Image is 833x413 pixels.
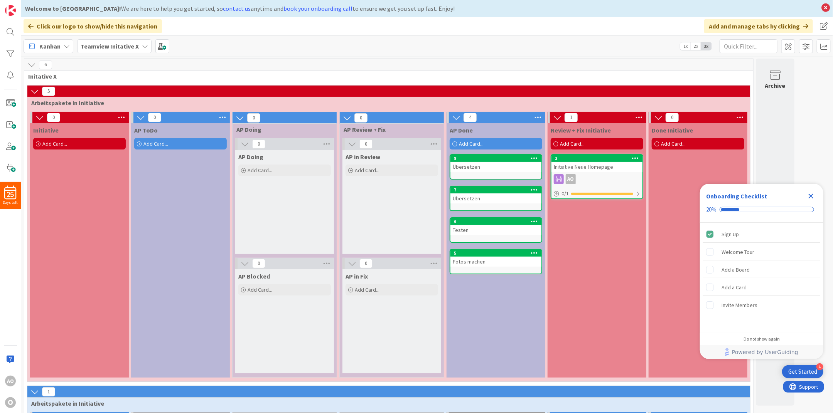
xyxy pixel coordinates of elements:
[24,19,162,33] div: Click our logo to show/hide this navigation
[816,363,823,370] div: 4
[459,140,484,147] span: Add Card...
[565,113,578,122] span: 1
[450,249,542,274] a: 5Fotos machen
[706,206,817,213] div: Checklist progress: 20%
[703,279,820,296] div: Add a Card is incomplete.
[33,126,59,134] span: Initiative
[732,348,798,357] span: Powered by UserGuiding
[223,5,251,12] a: contact us
[551,126,611,134] span: Review + Fix Initiative
[706,191,767,201] div: Onboarding Checklist
[359,259,373,268] span: 0
[31,99,740,107] span: Arbeitspakete in Initiative
[355,167,379,174] span: Add Card...
[81,42,139,50] b: Teamview Initative X
[354,113,368,123] span: 0
[551,154,643,199] a: 3Initiative Neue HomepageAO0/1
[7,192,14,197] span: 25
[782,365,823,378] div: Open Get Started checklist, remaining modules: 4
[238,272,270,280] span: AP Blocked
[666,113,679,122] span: 0
[450,155,541,162] div: 8
[551,189,642,198] div: 0/1
[450,225,541,235] div: Testen
[551,174,642,184] div: AO
[450,186,542,211] a: 7Übersetzen
[551,155,642,162] div: 3
[47,113,60,122] span: 0
[283,5,352,12] a: book your onboarding call
[248,167,272,174] span: Add Card...
[805,190,817,202] div: Close Checklist
[355,286,379,293] span: Add Card...
[704,19,813,33] div: Add and manage tabs by clicking
[450,155,541,172] div: 8Übersetzen
[680,42,691,50] span: 1x
[252,259,265,268] span: 0
[454,156,541,161] div: 8
[464,113,477,122] span: 4
[238,153,263,161] span: AP Doing
[42,387,55,396] span: 1
[346,153,380,161] span: AP in Review
[566,174,576,184] div: AO
[450,186,541,203] div: 7Übersetzen
[454,219,541,224] div: 6
[551,162,642,172] div: Initiative Neue Homepage
[560,140,585,147] span: Add Card...
[39,42,61,51] span: Kanban
[450,218,541,225] div: 6
[236,126,327,133] span: AP Doing
[703,226,820,243] div: Sign Up is complete.
[143,140,168,147] span: Add Card...
[703,261,820,278] div: Add a Board is incomplete.
[722,247,754,257] div: Welcome Tour
[450,218,541,235] div: 6Testen
[31,400,740,407] span: Arbeitspakete in Initiative
[247,113,260,123] span: 0
[248,286,272,293] span: Add Card...
[722,265,750,274] div: Add a Board
[450,154,542,180] a: 8Übersetzen
[700,345,823,359] div: Footer
[450,250,541,257] div: 5
[652,126,693,134] span: Done Initiative
[148,113,161,122] span: 0
[562,190,569,198] span: 0 / 1
[450,217,542,243] a: 6Testen
[42,140,67,147] span: Add Card...
[450,250,541,267] div: 5Fotos machen
[252,139,265,149] span: 0
[25,4,818,13] div: We are here to help you get started, so anytime and to ensure we get you set up fast. Enjoy!
[706,206,717,213] div: 20%
[661,140,686,147] span: Add Card...
[346,272,368,280] span: AP in Fix
[691,42,701,50] span: 2x
[555,156,642,161] div: 3
[454,250,541,256] div: 5
[359,139,373,149] span: 0
[450,257,541,267] div: Fotos machen
[454,187,541,193] div: 7
[722,301,757,310] div: Invite Members
[450,162,541,172] div: Übersetzen
[700,184,823,359] div: Checklist Container
[344,126,434,133] span: AP Review + Fix
[5,376,16,386] div: AO
[39,60,52,69] span: 6
[450,126,473,134] span: AP Done
[450,193,541,203] div: Übersetzen
[765,81,786,90] div: Archive
[722,283,747,292] div: Add a Card
[703,243,820,260] div: Welcome Tour is incomplete.
[788,368,817,376] div: Get Started
[42,87,55,96] span: 5
[704,345,820,359] a: Powered by UserGuiding
[450,186,541,193] div: 7
[703,297,820,314] div: Invite Members is incomplete.
[25,5,121,12] b: Welcome to [GEOGRAPHIC_DATA]!
[5,5,16,16] img: Visit kanbanzone.com
[701,42,712,50] span: 3x
[5,397,16,408] div: O
[744,336,780,342] div: Do not show again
